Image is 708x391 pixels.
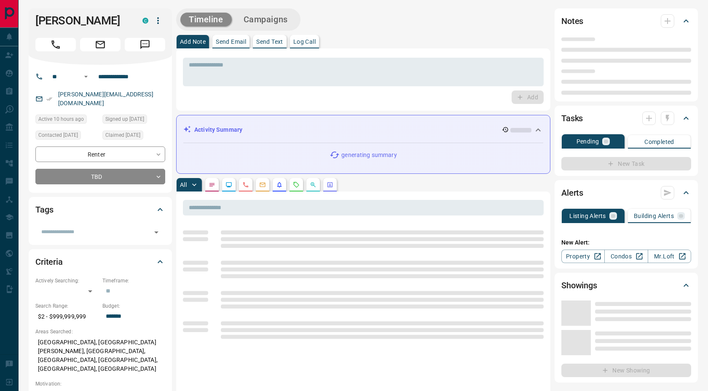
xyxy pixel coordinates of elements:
[102,302,165,310] p: Budget:
[150,226,162,238] button: Open
[38,131,78,139] span: Contacted [DATE]
[259,181,266,188] svg: Emails
[35,114,98,126] div: Wed Aug 13 2025
[105,115,144,123] span: Signed up [DATE]
[142,18,148,24] div: condos.ca
[80,38,121,51] span: Email
[327,181,333,188] svg: Agent Actions
[180,13,232,27] button: Timeline
[35,199,165,220] div: Tags
[276,181,283,188] svg: Listing Alerts
[102,130,165,142] div: Thu Aug 07 2025
[561,108,691,128] div: Tasks
[561,112,583,125] h2: Tasks
[125,38,165,51] span: Message
[310,181,316,188] svg: Opportunities
[561,183,691,203] div: Alerts
[180,182,187,188] p: All
[216,39,246,45] p: Send Email
[561,14,583,28] h2: Notes
[35,38,76,51] span: Call
[225,181,232,188] svg: Lead Browsing Activity
[569,213,606,219] p: Listing Alerts
[105,131,140,139] span: Claimed [DATE]
[183,122,543,138] div: Activity Summary
[35,252,165,272] div: Criteria
[194,125,242,134] p: Activity Summary
[35,302,98,310] p: Search Range:
[644,139,674,145] p: Completed
[35,255,63,269] h2: Criteria
[293,181,300,188] svg: Requests
[81,72,91,82] button: Open
[180,39,206,45] p: Add Note
[561,11,691,31] div: Notes
[561,279,597,292] h2: Showings
[648,250,691,263] a: Mr.Loft
[35,169,165,184] div: TBD
[35,310,98,324] p: $2 - $999,999,999
[235,13,296,27] button: Campaigns
[577,138,599,144] p: Pending
[35,14,130,27] h1: [PERSON_NAME]
[209,181,215,188] svg: Notes
[293,39,316,45] p: Log Call
[561,250,605,263] a: Property
[341,151,397,160] p: generating summary
[46,96,52,102] svg: Email Verified
[634,213,674,219] p: Building Alerts
[35,277,98,285] p: Actively Searching:
[102,277,165,285] p: Timeframe:
[35,130,98,142] div: Thu Aug 07 2025
[38,115,84,123] span: Active 10 hours ago
[256,39,283,45] p: Send Text
[35,380,165,388] p: Motivation:
[35,146,165,162] div: Renter
[242,181,249,188] svg: Calls
[561,186,583,199] h2: Alerts
[35,328,165,335] p: Areas Searched:
[561,275,691,295] div: Showings
[604,250,648,263] a: Condos
[35,203,53,216] h2: Tags
[561,238,691,247] p: New Alert:
[102,114,165,126] div: Mon May 02 2016
[35,335,165,376] p: [GEOGRAPHIC_DATA], [GEOGRAPHIC_DATA][PERSON_NAME], [GEOGRAPHIC_DATA], [GEOGRAPHIC_DATA], [GEOGRAP...
[58,91,153,106] a: [PERSON_NAME][EMAIL_ADDRESS][DOMAIN_NAME]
